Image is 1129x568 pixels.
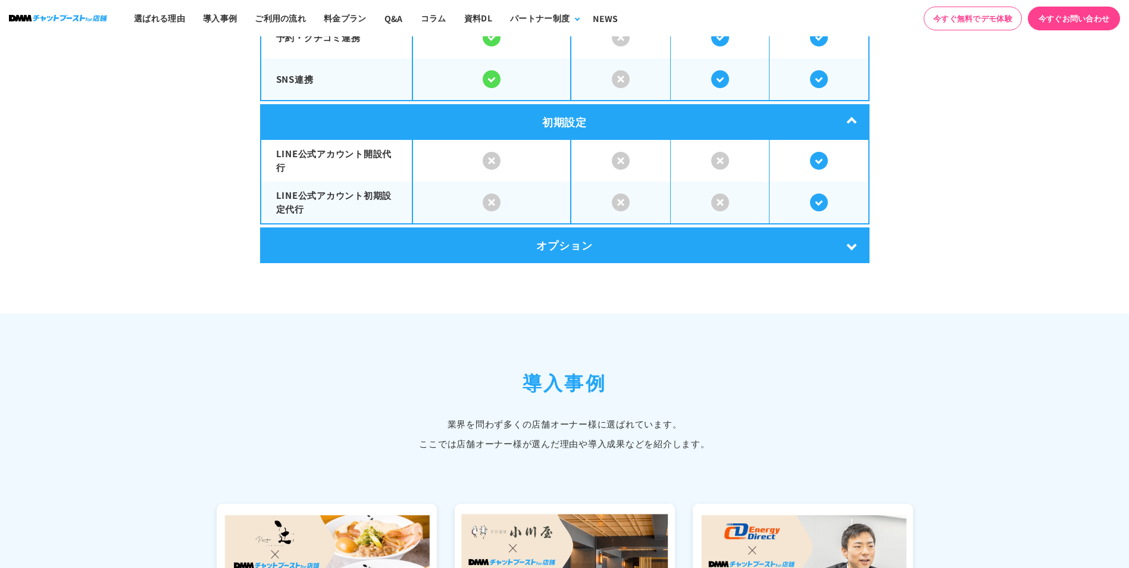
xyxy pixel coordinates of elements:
[276,189,398,216] p: LINE公式アカウント初期設定代行
[276,147,398,174] p: LINE公式アカウント開設代行
[260,104,870,140] div: 初期設定
[1028,7,1120,30] a: 今すぐお問い合わせ
[276,73,398,86] p: SNS連携
[924,7,1022,30] a: 今すぐ無料でデモ体験
[510,12,570,24] div: パートナー制度
[208,367,922,396] h2: 導入事例
[9,15,107,21] img: ロゴ
[276,31,398,45] p: 予約・クチコミ連携
[208,414,922,453] p: 業界を問わず多くの店舗オーナー様に選ばれています。 ここでは店舗オーナー様が選んだ理由や導入成果などを紹介します。
[260,227,870,263] div: オプション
